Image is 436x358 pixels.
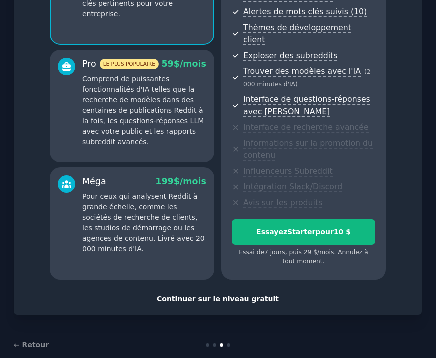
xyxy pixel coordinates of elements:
[100,59,159,69] span: LE PLUS POPULAIRE
[161,59,206,69] span: 59 $ /mois
[243,94,370,117] span: Interface de questions-réponses avec [PERSON_NAME]
[82,58,159,70] div: Pro
[243,166,333,177] span: Influenceurs Subreddit
[243,23,351,46] span: Thèmes de développement client
[232,248,375,266] div: Essai de 7 jours , puis 29 $/ mois . Annulez à tout moment.
[243,68,370,88] span: (2 000 minutes d'IA )
[24,294,411,304] div: Continuer sur le niveau gratuit
[82,191,206,254] p: Pour ceux qui analysent Reddit à grande échelle, comme les sociétés de recherche de clients, les ...
[243,66,361,77] span: Trouver des modèles avec l'IA
[14,341,49,349] a: ← Retour
[243,122,368,133] span: Interface de recherche avancée
[243,51,337,61] span: Exploser des subreddits
[243,7,367,17] span: Alertes de mots clés suivis (10)
[155,176,206,186] span: 199 $ /mois
[243,198,322,208] span: Avis sur les produits
[243,138,373,161] span: Informations sur la promotion du contenu
[232,227,375,237] div: Essayez Starter pour 10 $
[243,182,342,192] span: Intégration Slack/Discord
[232,219,375,245] button: EssayezStarterpour10 $
[82,175,106,188] div: Méga
[82,74,206,147] p: Comprend de puissantes fonctionnalités d'IA telles que la recherche de modèles dans des centaines...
